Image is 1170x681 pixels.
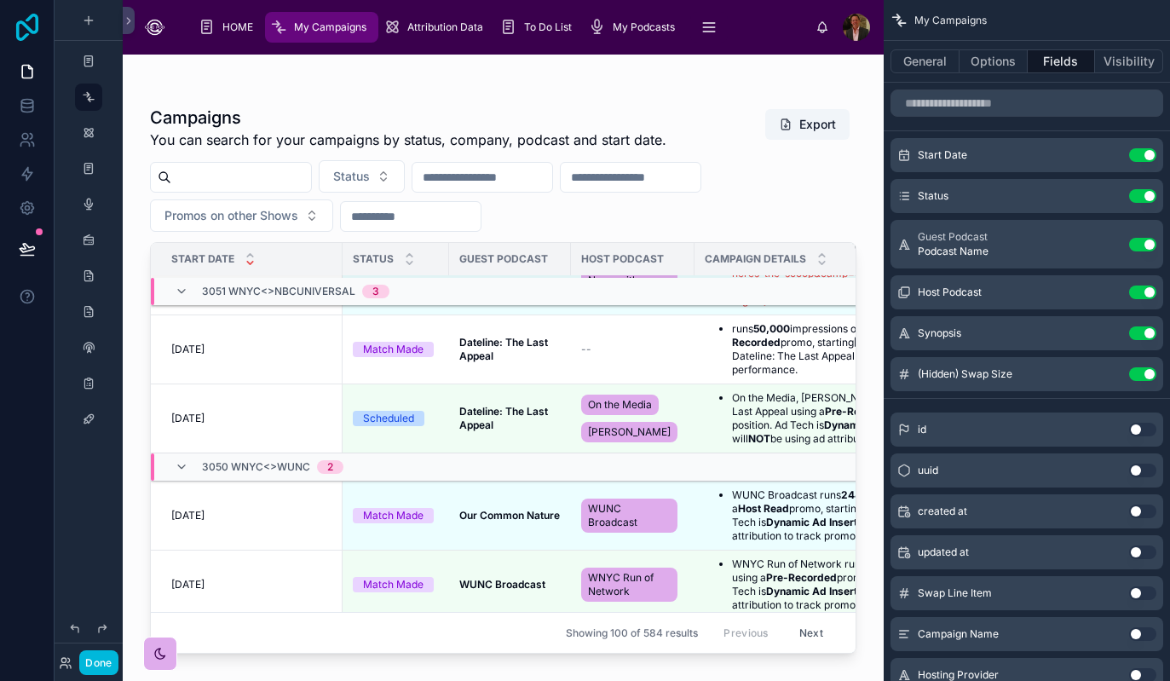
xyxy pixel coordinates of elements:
li: On the Media, [PERSON_NAME] runs impressions of Dateline: The Last Appeal using a promo, starting... [732,391,1091,446]
span: You can search for your campaigns by status, company, podcast and start date. [150,130,666,150]
span: Host Podcast [918,286,982,299]
strong: Dynamic Ad Insertion [824,418,930,431]
a: WUNC Broadcast runs244,000impressions of Our Common Nature using aHost Readpromo, startingin the ... [705,488,1091,543]
span: 3051 WNYC<>NBCUniversal [202,285,355,298]
span: (Hidden) Swap Size [918,367,1012,381]
a: HOME [193,12,265,43]
strong: WUNC Broadcast [459,578,545,591]
span: Start Date [171,252,234,266]
strong: Pre-Recorded [825,405,896,418]
span: HOME [222,20,253,34]
span: WNYC Run of Network [588,571,671,598]
a: My Campaigns [265,12,378,43]
a: On the Media[PERSON_NAME] [581,391,684,446]
a: Match Made [353,342,439,357]
a: My Podcasts [584,12,687,43]
button: Fields [1028,49,1096,73]
span: Guest Podcast [459,252,548,266]
h1: Campaigns [150,106,666,130]
button: Select Button [150,199,333,232]
div: 3 [372,285,379,298]
strong: Our Common Nature [459,509,560,522]
a: Our Common Nature [459,509,561,522]
a: Attribution Data [378,12,495,43]
span: Status [353,252,394,266]
span: created at [918,505,967,518]
button: Options [960,49,1028,73]
span: Showing 100 of 584 results [566,626,698,640]
span: My Campaigns [294,20,366,34]
span: Status [333,168,370,185]
strong: Pre-Recorded [766,571,837,584]
span: Promos on other Shows [164,207,298,224]
a: [DATE] [171,578,332,592]
span: [DATE] [171,343,205,356]
span: Attribution Data [407,20,483,34]
div: Match Made [363,508,424,523]
a: [DATE] [171,412,332,425]
button: Visibility [1095,49,1163,73]
button: Select Button [319,160,405,193]
div: Match Made [363,342,424,357]
strong: 50,000 [753,322,790,335]
a: runs50,000impressions of Dateline: The Last Appeal using aPre-Recordedpromo, starting[DATE]in the... [705,322,1091,377]
span: Start Date [918,148,967,162]
a: Match Made [353,577,439,592]
span: Podcast Name [918,245,988,258]
li: runs impressions of Dateline: The Last Appeal using a promo, starting in the Mid-roll position. A... [732,322,1091,377]
a: [DATE] [171,343,332,356]
span: Host Podcast [581,252,664,266]
strong: [DATE] [854,336,889,349]
strong: Dateline: The Last Appeal [459,405,550,431]
button: Next [787,620,835,646]
div: Match Made [363,577,424,592]
strong: Host Read [738,502,789,515]
button: General [890,49,960,73]
span: Guest Podcast [918,230,988,244]
button: Export [765,109,850,140]
a: -- [581,343,684,356]
a: Dateline: The Last Appeal [459,336,561,363]
span: Swap Line Item [918,586,992,600]
a: Scheduled [353,411,439,426]
span: [DATE] [171,412,205,425]
a: [DATE] [171,509,332,522]
span: On the Media [588,398,652,412]
button: Done [79,650,118,675]
a: WNYC Run of Network runsimpressions of WUNC Broadcast using aPre-Recordedpromo, startingin the Mi... [705,557,1091,612]
span: [DATE] [171,578,205,592]
div: scrollable content [187,9,816,46]
strong: Dynamic Ad Insertion [766,585,872,597]
span: 3050 WNYC<>WUNC [202,460,310,474]
span: Campaign Name [918,627,999,641]
span: updated at [918,545,969,559]
a: To Do List [495,12,584,43]
span: My Podcasts [613,20,675,34]
span: Status [918,189,948,203]
strong: Dynamic Ad Insertion [766,516,872,528]
strong: 244,000 [841,488,885,501]
img: App logo [136,14,173,41]
span: uuid [918,464,938,477]
a: On the Media, [PERSON_NAME] runsimpressions of Dateline: The Last Appeal using aPre-Recordedpromo... [705,391,1091,446]
a: WUNC Broadcast [459,578,561,592]
span: My Campaigns [914,14,987,27]
li: WUNC Broadcast runs impressions of Our Common Nature using a promo, starting in the Pre-roll, Mid... [732,488,1091,543]
span: [PERSON_NAME] [588,425,671,439]
strong: NOT [748,432,770,445]
div: Scheduled [363,411,414,426]
span: Synopsis [918,326,961,340]
strong: Dateline: The Last Appeal [459,336,550,362]
a: WNYC Run of Network [581,564,684,605]
div: 2 [327,460,333,474]
a: WUNC Broadcast [581,495,684,536]
a: Match Made [353,508,439,523]
span: Campaign Details [705,252,806,266]
span: -- [581,343,591,356]
li: WNYC Run of Network runs impressions of WUNC Broadcast using a promo, starting in the Mid-roll po... [732,557,1091,612]
span: WUNC Broadcast [588,502,671,529]
span: To Do List [524,20,572,34]
strong: Pre-Recorded [732,322,1044,349]
a: Dateline: The Last Appeal [459,405,561,432]
span: [DATE] [171,509,205,522]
